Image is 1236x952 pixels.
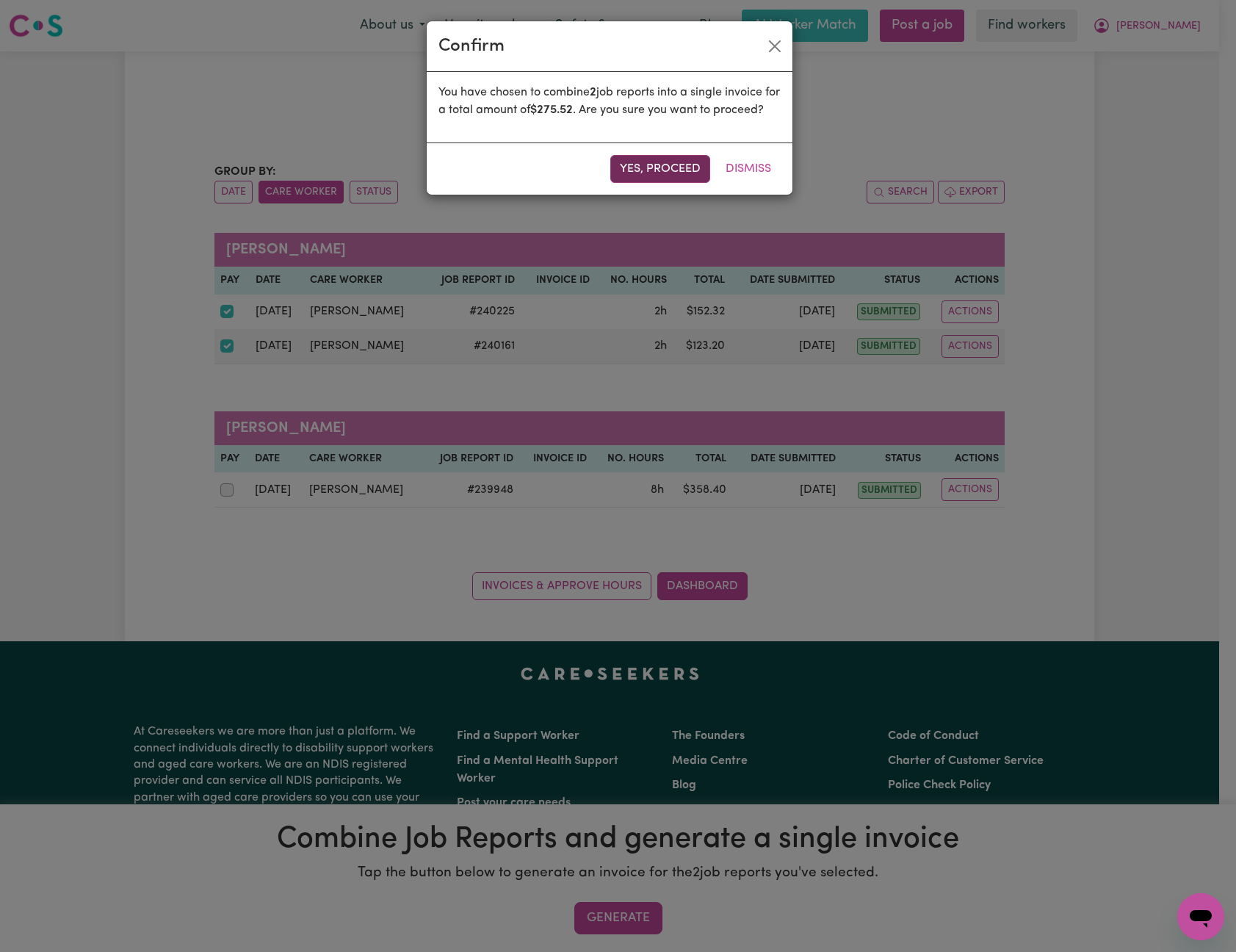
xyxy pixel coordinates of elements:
[530,104,573,116] b: $ 275.52
[438,87,780,116] span: You have chosen to combine job reports into a single invoice for a total amount of . Are you sure...
[610,155,710,183] button: Yes, proceed
[763,35,787,58] button: Close
[1177,893,1224,940] iframe: Button to launch messaging window
[438,33,505,59] div: Confirm
[716,155,781,183] button: Dismiss
[590,87,596,98] b: 2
